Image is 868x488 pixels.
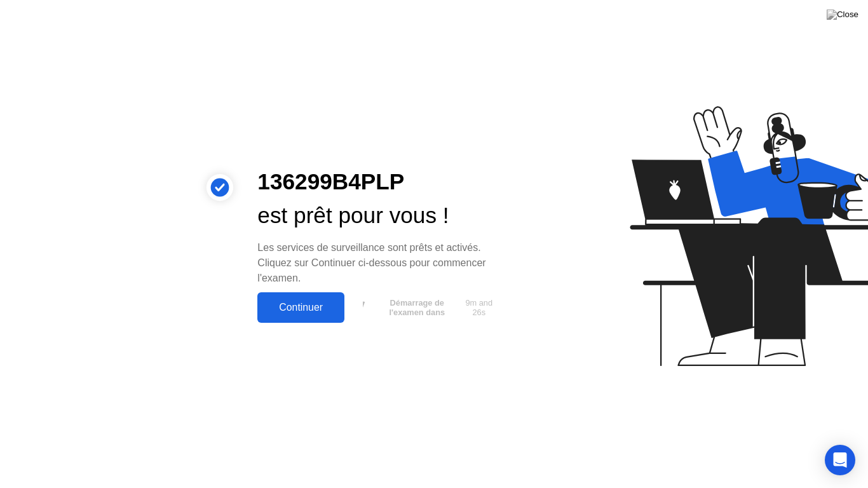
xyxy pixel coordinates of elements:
[257,199,500,233] div: est prêt pour vous !
[463,298,496,317] span: 9m and 26s
[257,165,500,199] div: 136299B4PLP
[257,240,500,286] div: Les services de surveillance sont prêts et activés. Cliquez sur Continuer ci-dessous pour commenc...
[257,292,344,323] button: Continuer
[261,302,341,313] div: Continuer
[351,295,500,320] button: Démarrage de l'examen dans9m and 26s
[825,445,855,475] div: Open Intercom Messenger
[827,10,858,20] img: Close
